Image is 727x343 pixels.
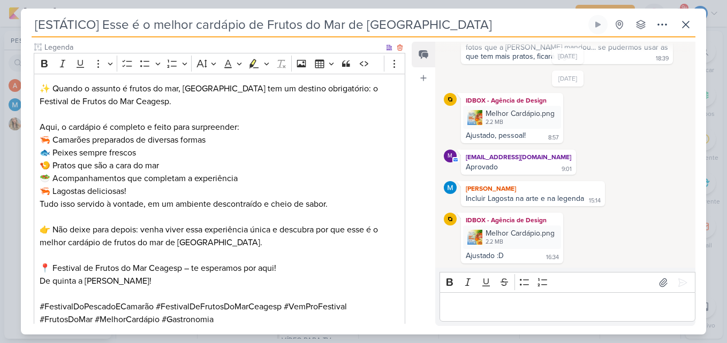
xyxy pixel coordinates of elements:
p: Tudo isso servido à vontade, em um ambiente descontraído e cheio de sabor. [40,198,399,211]
img: IDBOX - Agência de Design [444,93,457,106]
p: ✨ Quando o assunto é frutos do mar, [GEOGRAPHIC_DATA] tem um destino obrigatório: o Festival de F... [40,82,399,108]
p: #FestivalDoPescadoECamarão #FestivalDeFrutosDoMarCeagesp #VemProFestival #FrutosDoMar #MelhorCard... [40,300,399,326]
input: Texto sem título [42,42,384,53]
div: Editor toolbar [440,272,695,293]
input: Kard Sem Título [32,15,586,34]
div: Editor editing area: main [34,74,405,334]
p: 📍 Festival de Frutos do Mar Ceagesp – te esperamos por aqui! [40,262,399,275]
div: Editor editing area: main [440,292,695,322]
div: 2.2 MB [486,238,555,246]
img: IDBOX - Agência de Design [444,213,457,225]
p: m [448,153,452,159]
div: 9:01 [562,165,572,174]
img: VMZ9ZSef7nLt5vCclO2e5if5TNTA7057lxxYy7OW.png [467,110,482,125]
div: O Camarão no espeto é sempre o chamariz, temos que explorar ele sempre que possível. Mas gostei m... [466,25,670,61]
div: mlegnaioli@gmail.com [444,150,457,162]
div: 16:34 [546,253,559,262]
p: De quinta a [PERSON_NAME]! [40,275,399,300]
p: 👉 Não deixe para depois: venha viver essa experiência única e descubra por que esse é o melhor ca... [40,223,399,249]
div: [EMAIL_ADDRESS][DOMAIN_NAME] [463,152,574,162]
div: Incluir Lagosta na arte e na legenda [466,194,584,203]
div: Melhor Cardápio.png [486,228,555,239]
div: Ligar relógio [594,20,602,29]
div: IDBOX - Agência de Design [463,215,561,225]
div: Editor toolbar [34,53,405,74]
img: xUYQuWZSE35b9R7FXnWQcUraJYcEfVZEieSi2RKo.png [467,230,482,245]
img: MARIANA MIRANDA [444,181,457,194]
div: Melhor Cardápio.png [463,106,561,129]
div: 15:14 [589,197,601,205]
div: 8:57 [548,134,559,142]
div: 2.2 MB [486,118,555,127]
div: Ajustado :D [466,251,504,260]
p: Aqui, o cardápio é completo e feito para surpreender: 🦐 Camarões preparados de diversas formas 🐟 ... [40,121,399,185]
div: Melhor Cardápio.png [486,108,555,119]
div: IDBOX - Agência de Design [463,95,561,106]
div: Ajustado, pessoal! [466,131,526,140]
div: 18:39 [656,54,669,63]
div: Melhor Cardápio.png [463,225,561,248]
p: 🦐 Lagostas deliciosas! [40,185,399,198]
div: [PERSON_NAME] [463,183,603,194]
div: Aprovado [466,162,498,171]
